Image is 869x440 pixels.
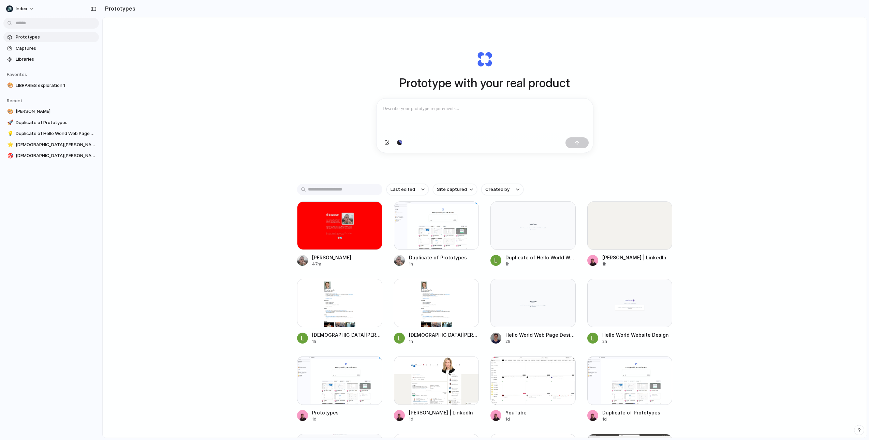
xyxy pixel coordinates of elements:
div: Duplicate of Prototypes [409,254,467,261]
div: Hello World Website Design [602,331,669,338]
div: 1h [602,261,666,267]
button: 🎨 [6,108,13,115]
a: Christian Iacullo[DEMOGRAPHIC_DATA][PERSON_NAME]1h [394,279,479,345]
div: [PERSON_NAME] | LinkedIn [602,254,666,261]
button: 🚀 [6,119,13,126]
div: [DEMOGRAPHIC_DATA][PERSON_NAME] [312,331,382,338]
a: Leo Denham[PERSON_NAME]47m [297,201,382,267]
div: 2h [505,338,576,345]
a: 🎯[DEMOGRAPHIC_DATA][PERSON_NAME] [3,151,99,161]
button: 🎨 [6,82,13,89]
div: Prototypes [312,409,339,416]
span: Favorites [7,72,27,77]
span: LIBRARIES exploration 1 [16,82,96,89]
span: Duplicate of Prototypes [16,119,96,126]
a: 🚀Duplicate of Prototypes [3,118,99,128]
div: 🎨 [7,108,12,116]
div: ⭐ [7,141,12,149]
a: Hello World Web Page DesignHello World Web Page Design2h [490,279,576,345]
span: Captures [16,45,96,52]
div: 1h [505,261,576,267]
span: Duplicate of Hello World Web Page Design [16,130,96,137]
div: 47m [312,261,351,267]
h1: Prototype with your real product [399,74,570,92]
span: Index [16,5,27,12]
button: Last edited [386,184,429,195]
a: 🎨[PERSON_NAME] [3,106,99,117]
span: Libraries [16,56,96,63]
a: Prototypes [3,32,99,42]
a: YouTubeYouTube1d [490,356,576,422]
a: Duplicate of Hello World Web Page DesignDuplicate of Hello World Web Page Design1h [490,201,576,267]
div: 1d [505,416,527,422]
span: [DEMOGRAPHIC_DATA][PERSON_NAME] [16,152,96,159]
a: Captures [3,43,99,54]
span: Last edited [391,186,415,193]
div: [PERSON_NAME] | LinkedIn [409,409,473,416]
a: PrototypesPrototypes1d [297,356,382,422]
a: Carrie Wheeler | LinkedIn[PERSON_NAME] | LinkedIn1d [394,356,479,422]
span: Prototypes [16,34,96,41]
div: 2h [602,338,669,345]
button: Index [3,3,38,14]
div: [PERSON_NAME] [312,254,351,261]
a: Hello World Website DesignHello World Website Design2h [587,279,673,345]
div: 1d [602,416,660,422]
span: Site captured [437,186,467,193]
div: 1d [312,416,339,422]
button: Created by [481,184,524,195]
a: Christian Iacullo[DEMOGRAPHIC_DATA][PERSON_NAME]1h [297,279,382,345]
span: [DEMOGRAPHIC_DATA][PERSON_NAME] [16,141,96,148]
button: 🎯 [6,152,13,159]
a: ⭐[DEMOGRAPHIC_DATA][PERSON_NAME] [3,140,99,150]
div: 🚀 [7,119,12,126]
span: Created by [485,186,510,193]
a: 💡Duplicate of Hello World Web Page Design [3,128,99,139]
button: 💡 [6,130,13,137]
div: 1h [312,338,382,345]
a: 🎨LIBRARIES exploration 1 [3,80,99,91]
a: Duplicate of PrototypesDuplicate of Prototypes1d [587,356,673,422]
div: Duplicate of Hello World Web Page Design [505,254,576,261]
h2: Prototypes [102,4,135,13]
div: 🎨 [7,81,12,89]
div: 1h [409,261,467,267]
span: [PERSON_NAME] [16,108,96,115]
div: 1d [409,416,473,422]
a: Carrie Wheeler | LinkedIn[PERSON_NAME] | LinkedIn1h [587,201,673,267]
div: 💡 [7,130,12,138]
div: [DEMOGRAPHIC_DATA][PERSON_NAME] [409,331,479,338]
div: 🎯 [7,152,12,160]
a: Libraries [3,54,99,64]
div: 1h [409,338,479,345]
div: Hello World Web Page Design [505,331,576,338]
div: YouTube [505,409,527,416]
div: Duplicate of Prototypes [602,409,660,416]
a: Duplicate of PrototypesDuplicate of Prototypes1h [394,201,479,267]
button: Site captured [433,184,477,195]
button: ⭐ [6,141,13,148]
span: Recent [7,98,23,103]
